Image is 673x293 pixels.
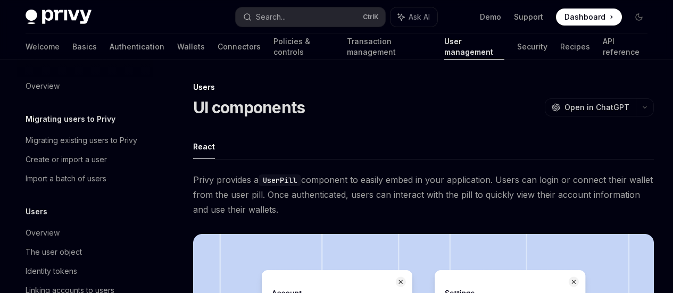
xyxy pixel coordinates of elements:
[26,34,60,60] a: Welcome
[26,205,47,218] h5: Users
[564,102,629,113] span: Open in ChatGPT
[26,10,92,24] img: dark logo
[630,9,647,26] button: Toggle dark mode
[17,223,153,242] a: Overview
[564,12,605,22] span: Dashboard
[218,34,261,60] a: Connectors
[193,172,654,217] span: Privy provides a component to easily embed in your application. Users can login or connect their ...
[193,82,654,93] div: Users
[363,13,379,21] span: Ctrl K
[26,80,60,93] div: Overview
[514,12,543,22] a: Support
[259,174,301,186] code: UserPill
[26,227,60,239] div: Overview
[17,131,153,150] a: Migrating existing users to Privy
[560,34,590,60] a: Recipes
[444,34,505,60] a: User management
[556,9,622,26] a: Dashboard
[390,7,437,27] button: Ask AI
[17,169,153,188] a: Import a batch of users
[409,12,430,22] span: Ask AI
[480,12,501,22] a: Demo
[17,150,153,169] a: Create or import a user
[193,98,305,117] h1: UI components
[177,34,205,60] a: Wallets
[26,113,115,125] h5: Migrating users to Privy
[110,34,164,60] a: Authentication
[17,262,153,281] a: Identity tokens
[256,11,286,23] div: Search...
[545,98,636,116] button: Open in ChatGPT
[347,34,431,60] a: Transaction management
[517,34,547,60] a: Security
[26,265,77,278] div: Identity tokens
[193,134,215,159] button: React
[603,34,647,60] a: API reference
[236,7,385,27] button: Search...CtrlK
[26,153,107,166] div: Create or import a user
[26,172,106,185] div: Import a batch of users
[17,242,153,262] a: The user object
[72,34,97,60] a: Basics
[26,134,137,147] div: Migrating existing users to Privy
[273,34,334,60] a: Policies & controls
[26,246,82,258] div: The user object
[17,77,153,96] a: Overview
